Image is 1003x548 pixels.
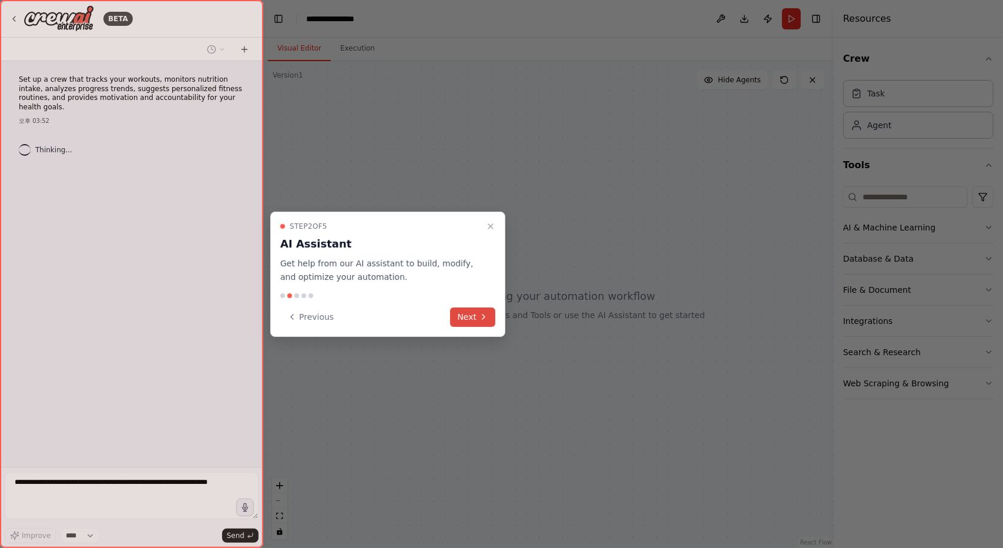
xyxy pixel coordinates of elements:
h3: AI Assistant [280,236,481,252]
button: Next [450,308,495,327]
button: Hide left sidebar [270,11,287,27]
p: Get help from our AI assistant to build, modify, and optimize your automation. [280,257,481,284]
button: Previous [280,308,341,327]
button: Close walkthrough [484,219,498,233]
span: Step 2 of 5 [290,222,327,231]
